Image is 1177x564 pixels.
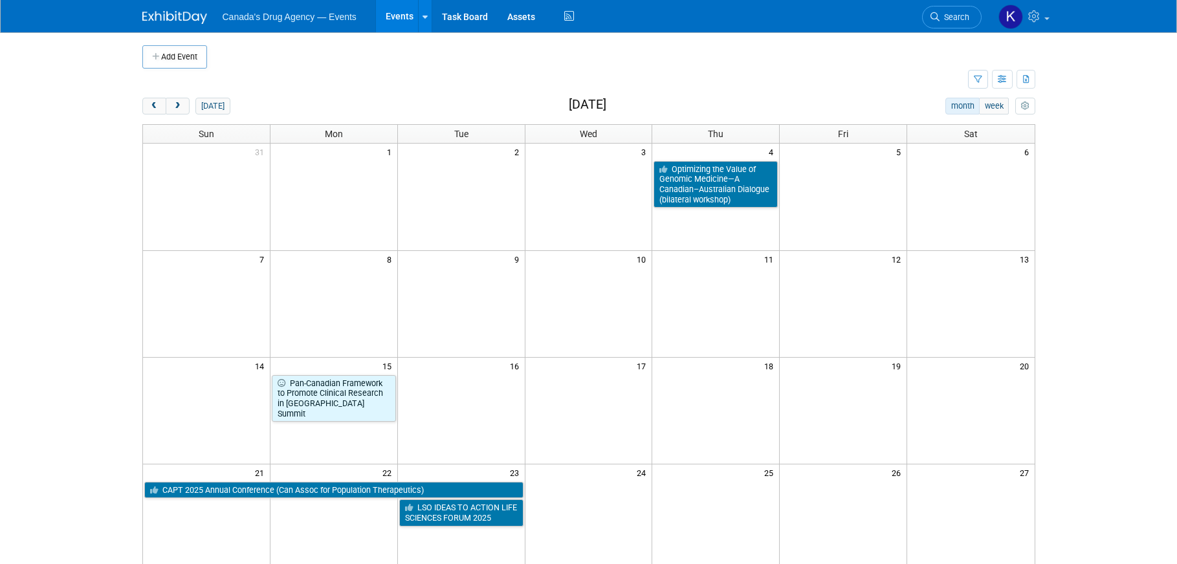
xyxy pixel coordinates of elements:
[142,11,207,24] img: ExhibitDay
[654,161,778,208] a: Optimizing the Value of Genomic Medicine—A Canadian–Australian Dialogue (bilateral workshop)
[890,464,907,481] span: 26
[513,144,525,160] span: 2
[640,144,652,160] span: 3
[1021,102,1029,111] i: Personalize Calendar
[838,129,848,139] span: Fri
[1018,464,1035,481] span: 27
[890,251,907,267] span: 12
[454,129,468,139] span: Tue
[964,129,978,139] span: Sat
[195,98,230,114] button: [DATE]
[979,98,1009,114] button: week
[399,499,523,526] a: LSO IDEAS TO ACTION LIFE SCIENCES FORUM 2025
[509,358,525,374] span: 16
[922,6,982,28] a: Search
[635,358,652,374] span: 17
[272,375,396,422] a: Pan-Canadian Framework to Promote Clinical Research in [GEOGRAPHIC_DATA] Summit
[763,358,779,374] span: 18
[386,251,397,267] span: 8
[1015,98,1035,114] button: myCustomButton
[325,129,343,139] span: Mon
[998,5,1023,29] img: Kristen Trevisan
[569,98,606,112] h2: [DATE]
[635,251,652,267] span: 10
[254,358,270,374] span: 14
[381,358,397,374] span: 15
[254,464,270,481] span: 21
[1018,358,1035,374] span: 20
[767,144,779,160] span: 4
[1023,144,1035,160] span: 6
[199,129,214,139] span: Sun
[254,144,270,160] span: 31
[513,251,525,267] span: 9
[895,144,907,160] span: 5
[381,464,397,481] span: 22
[890,358,907,374] span: 19
[142,45,207,69] button: Add Event
[945,98,980,114] button: month
[142,98,166,114] button: prev
[708,129,723,139] span: Thu
[166,98,190,114] button: next
[258,251,270,267] span: 7
[580,129,597,139] span: Wed
[763,251,779,267] span: 11
[940,12,969,22] span: Search
[635,464,652,481] span: 24
[223,12,357,22] span: Canada's Drug Agency — Events
[144,482,523,499] a: CAPT 2025 Annual Conference (Can Assoc for Population Therapeutics)
[386,144,397,160] span: 1
[763,464,779,481] span: 25
[1018,251,1035,267] span: 13
[509,464,525,481] span: 23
